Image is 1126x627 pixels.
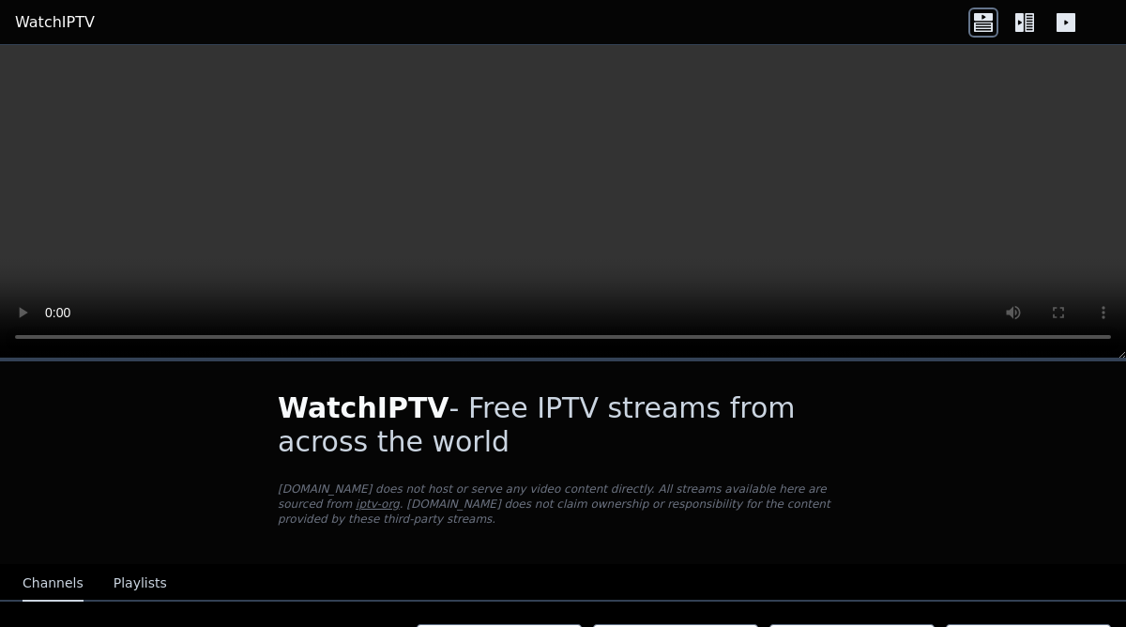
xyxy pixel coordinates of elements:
[356,497,400,511] a: iptv-org
[278,391,848,459] h1: - Free IPTV streams from across the world
[23,566,84,602] button: Channels
[114,566,167,602] button: Playlists
[278,391,449,424] span: WatchIPTV
[15,11,95,34] a: WatchIPTV
[278,482,848,527] p: [DOMAIN_NAME] does not host or serve any video content directly. All streams available here are s...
